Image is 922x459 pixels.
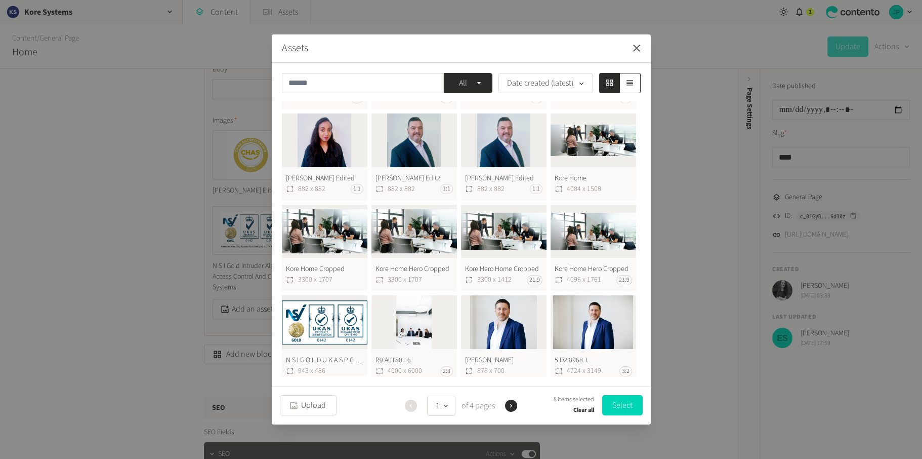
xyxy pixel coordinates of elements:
[444,73,492,93] button: All
[427,396,455,416] button: 1
[452,77,475,89] span: All
[282,41,308,56] button: Assets
[498,73,593,93] button: Date created (latest)
[280,395,337,415] button: Upload
[554,395,594,404] span: 8 items selected
[602,395,643,415] button: Select
[459,400,495,412] span: of 4 pages
[573,404,594,416] button: Clear all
